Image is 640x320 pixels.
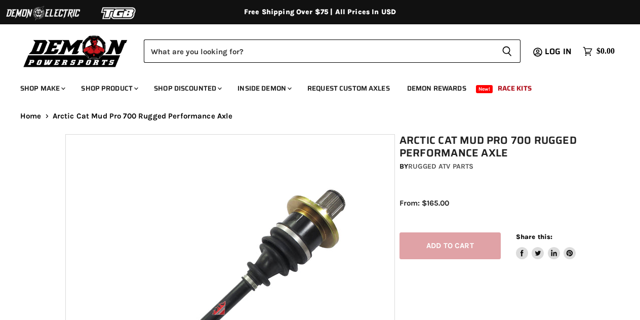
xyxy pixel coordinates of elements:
[5,4,81,23] img: Demon Electric Logo 2
[20,33,131,69] img: Demon Powersports
[545,45,572,58] span: Log in
[516,233,552,241] span: Share this:
[408,162,473,171] a: Rugged ATV Parts
[399,78,474,99] a: Demon Rewards
[494,39,521,63] button: Search
[73,78,144,99] a: Shop Product
[516,232,576,259] aside: Share this:
[490,78,539,99] a: Race Kits
[540,47,578,56] a: Log in
[20,112,42,121] a: Home
[596,47,615,56] span: $0.00
[81,4,157,23] img: TGB Logo 2
[578,44,620,59] a: $0.00
[476,85,493,93] span: New!
[13,78,71,99] a: Shop Make
[146,78,228,99] a: Shop Discounted
[399,161,579,172] div: by
[13,74,612,99] ul: Main menu
[144,39,494,63] input: Search
[399,198,449,208] span: From: $165.00
[144,39,521,63] form: Product
[230,78,298,99] a: Inside Demon
[399,134,579,159] h1: Arctic Cat Mud Pro 700 Rugged Performance Axle
[53,112,233,121] span: Arctic Cat Mud Pro 700 Rugged Performance Axle
[300,78,397,99] a: Request Custom Axles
